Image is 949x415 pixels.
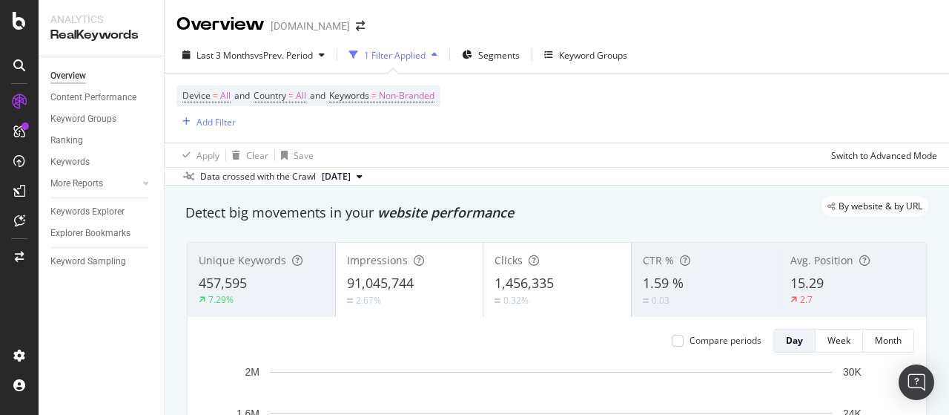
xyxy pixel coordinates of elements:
[50,27,152,44] div: RealKeywords
[196,116,236,128] div: Add Filter
[271,19,350,33] div: [DOMAIN_NAME]
[196,49,254,62] span: Last 3 Months
[50,133,83,148] div: Ranking
[196,149,219,162] div: Apply
[176,12,265,37] div: Overview
[875,334,902,347] div: Month
[843,366,862,378] text: 30K
[347,253,408,267] span: Impressions
[176,43,331,67] button: Last 3 MonthsvsPrev. Period
[199,274,247,292] span: 457,595
[322,170,351,183] span: 2025 Sep. 15th
[50,176,139,192] a: More Reports
[246,149,268,162] div: Clear
[234,89,250,102] span: and
[50,68,86,84] div: Overview
[503,294,529,307] div: 0.32%
[176,143,219,167] button: Apply
[294,149,314,162] div: Save
[50,68,153,84] a: Overview
[310,89,325,102] span: and
[226,143,268,167] button: Clear
[538,43,633,67] button: Keyword Groups
[364,49,426,62] div: 1 Filter Applied
[50,204,125,220] div: Keywords Explorer
[356,294,381,307] div: 2.67%
[825,143,937,167] button: Switch to Advanced Mode
[50,254,153,269] a: Keyword Sampling
[495,298,500,303] img: Equal
[275,143,314,167] button: Save
[245,366,259,378] text: 2M
[254,49,313,62] span: vs Prev. Period
[50,133,153,148] a: Ranking
[208,293,234,306] div: 7.29%
[863,329,914,353] button: Month
[643,274,684,292] span: 1.59 %
[254,89,286,102] span: Country
[182,89,211,102] span: Device
[50,90,136,105] div: Content Performance
[773,329,816,353] button: Day
[690,334,761,347] div: Compare periods
[288,89,294,102] span: =
[800,293,813,306] div: 2.7
[839,202,922,211] span: By website & by URL
[50,226,153,241] a: Explorer Bookmarks
[50,254,126,269] div: Keyword Sampling
[816,329,863,353] button: Week
[213,89,218,102] span: =
[371,89,377,102] span: =
[652,294,669,307] div: 0.03
[379,85,434,106] span: Non-Branded
[643,298,649,303] img: Equal
[176,113,236,131] button: Add Filter
[786,334,803,347] div: Day
[347,274,414,292] span: 91,045,744
[559,49,627,62] div: Keyword Groups
[50,111,116,127] div: Keyword Groups
[456,43,526,67] button: Segments
[316,168,368,186] button: [DATE]
[821,196,928,217] div: legacy label
[495,274,554,292] span: 1,456,335
[50,176,103,192] div: More Reports
[50,154,90,170] div: Keywords
[478,49,520,62] span: Segments
[50,90,153,105] a: Content Performance
[50,111,153,127] a: Keyword Groups
[50,12,152,27] div: Analytics
[220,85,231,106] span: All
[296,85,306,106] span: All
[200,170,316,183] div: Data crossed with the Crawl
[50,226,130,241] div: Explorer Bookmarks
[199,253,286,267] span: Unique Keywords
[347,298,353,303] img: Equal
[495,253,523,267] span: Clicks
[827,334,850,347] div: Week
[343,43,443,67] button: 1 Filter Applied
[50,204,153,220] a: Keywords Explorer
[356,21,365,31] div: arrow-right-arrow-left
[329,89,369,102] span: Keywords
[643,253,674,267] span: CTR %
[50,154,153,170] a: Keywords
[899,365,934,400] div: Open Intercom Messenger
[831,149,937,162] div: Switch to Advanced Mode
[790,274,824,292] span: 15.29
[790,253,853,267] span: Avg. Position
